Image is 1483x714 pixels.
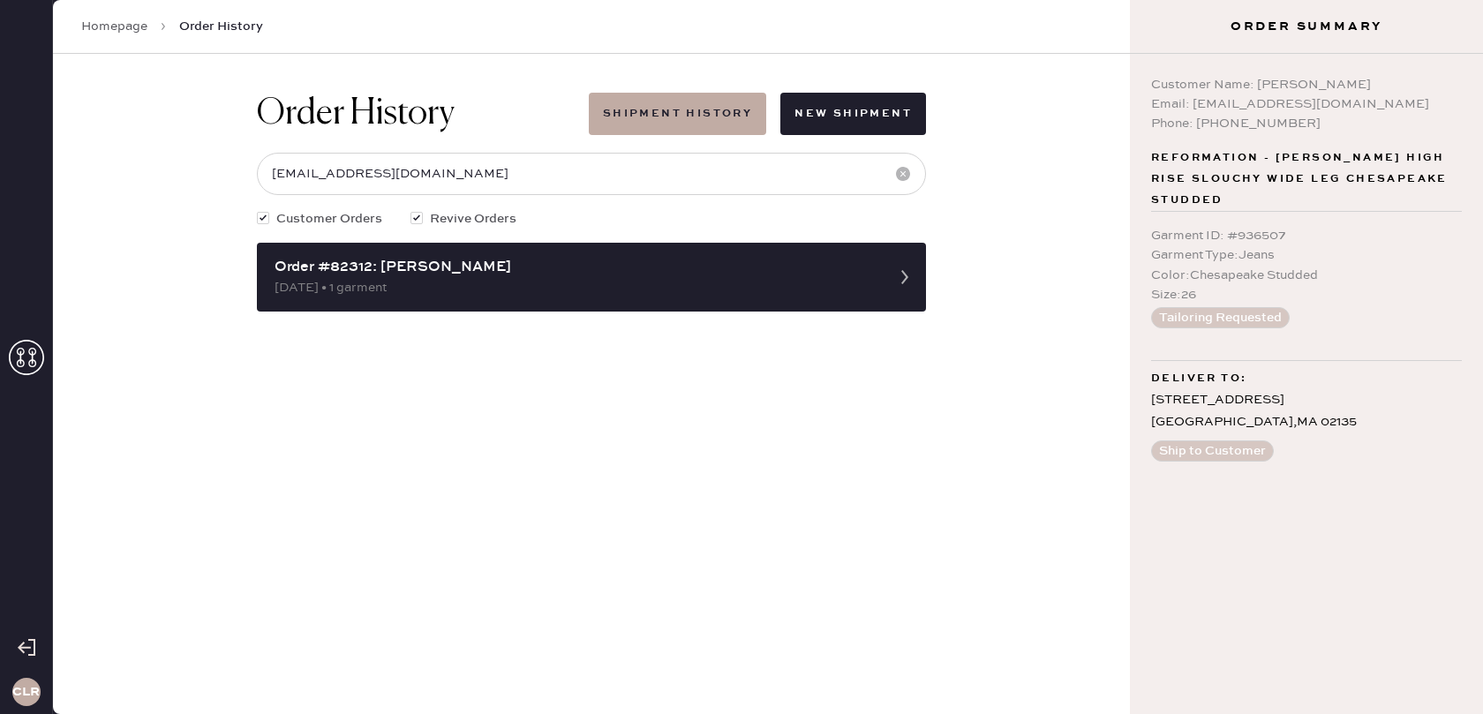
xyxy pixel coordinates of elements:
[780,93,926,135] button: New Shipment
[179,18,263,35] span: Order History
[275,278,877,297] div: [DATE] • 1 garment
[1151,266,1462,285] div: Color : Chesapeake Studded
[275,257,877,278] div: Order #82312: [PERSON_NAME]
[1151,226,1462,245] div: Garment ID : # 936507
[1151,245,1462,265] div: Garment Type : Jeans
[1151,114,1462,133] div: Phone: [PHONE_NUMBER]
[257,153,926,195] input: Search by order number, customer name, email or phone number
[1151,389,1462,433] div: [STREET_ADDRESS] [GEOGRAPHIC_DATA] , MA 02135
[12,686,40,698] h3: CLR
[1151,368,1246,389] span: Deliver to:
[1151,285,1462,304] div: Size : 26
[1151,307,1290,328] button: Tailoring Requested
[1151,75,1462,94] div: Customer Name: [PERSON_NAME]
[430,209,516,229] span: Revive Orders
[1151,94,1462,114] div: Email: [EMAIL_ADDRESS][DOMAIN_NAME]
[257,93,455,135] h1: Order History
[589,93,766,135] button: Shipment History
[1130,18,1483,35] h3: Order Summary
[1399,635,1475,710] iframe: Front Chat
[1151,147,1462,211] span: Reformation - [PERSON_NAME] High Rise Slouchy Wide Leg Chesapeake Studded
[1151,440,1274,462] button: Ship to Customer
[81,18,147,35] a: Homepage
[276,209,382,229] span: Customer Orders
